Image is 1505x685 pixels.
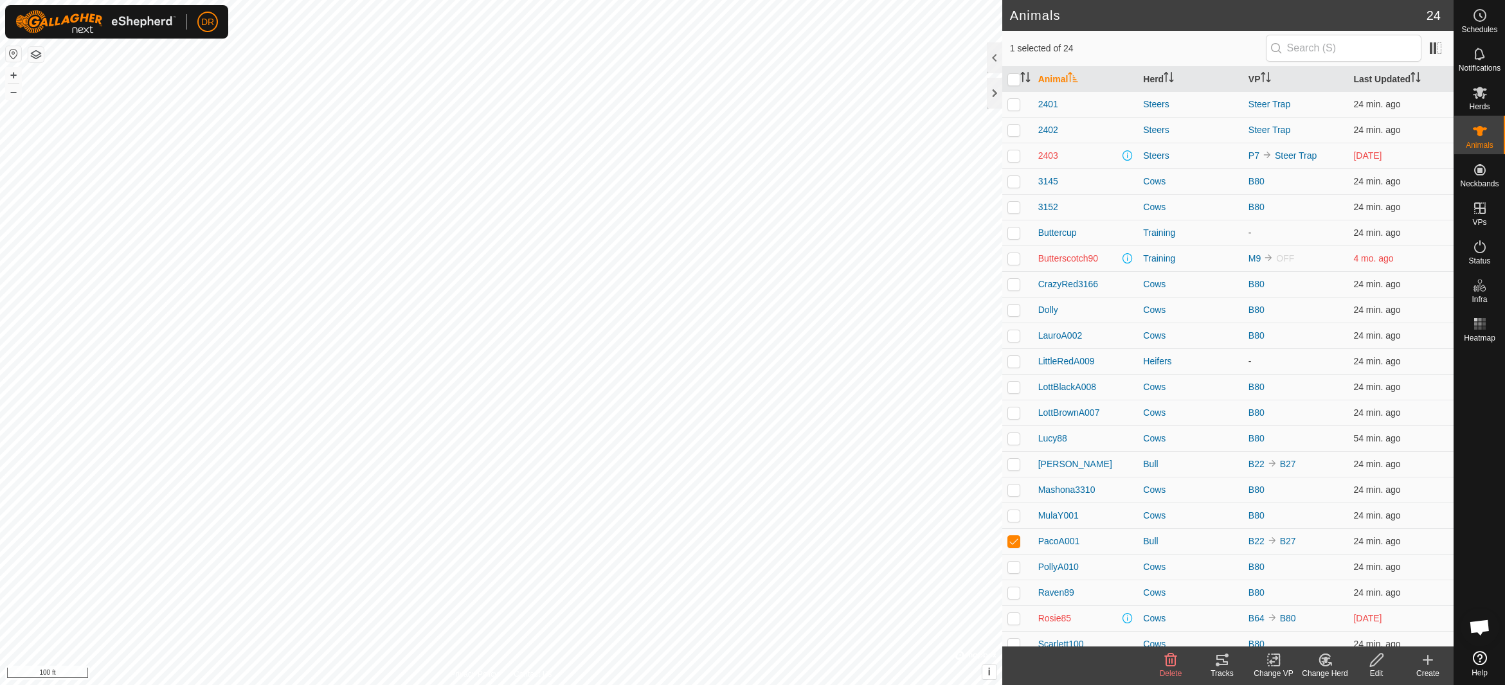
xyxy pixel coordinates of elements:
span: Notifications [1459,64,1500,72]
p-sorticon: Activate to sort [1068,74,1078,84]
span: Scarlett100 [1038,637,1084,651]
a: B80 [1248,639,1265,649]
p-sorticon: Activate to sort [1261,74,1271,84]
p-sorticon: Activate to sort [1164,74,1174,84]
a: B80 [1248,382,1265,392]
span: Sep 24, 2025, 1:08 PM [1353,613,1382,623]
div: Steers [1143,149,1238,163]
th: Animal [1033,67,1139,92]
img: to [1267,458,1277,468]
span: CrazyRed3166 [1038,278,1098,291]
span: Schedules [1461,26,1497,33]
div: Cows [1143,509,1238,522]
div: Tracks [1196,668,1248,679]
span: Heatmap [1464,334,1495,342]
th: Last Updated [1348,67,1454,92]
button: Reset Map [6,46,21,62]
span: Oct 5, 2025, 11:08 PM [1353,562,1400,572]
span: Animals [1466,141,1493,149]
div: Change Herd [1299,668,1351,679]
a: B80 [1248,510,1265,520]
span: 24 [1427,6,1441,25]
a: B80 [1248,202,1265,212]
span: Oct 5, 2025, 11:08 PM [1353,279,1400,289]
div: Cows [1143,560,1238,574]
span: Neckbands [1460,180,1499,188]
a: B80 [1248,176,1265,186]
span: Dolly [1038,303,1058,317]
span: Rosie85 [1038,612,1071,625]
a: Steer Trap [1275,150,1317,161]
div: Cows [1143,200,1238,214]
span: 2402 [1038,123,1058,137]
div: Change VP [1248,668,1299,679]
span: MulaY001 [1038,509,1079,522]
span: Oct 5, 2025, 11:08 PM [1353,536,1400,546]
span: Oct 5, 2025, 11:08 PM [1353,125,1400,135]
div: Cows [1143,483,1238,497]
span: Help [1472,669,1488,677]
span: VPs [1472,218,1486,226]
div: Training [1143,252,1238,265]
img: Gallagher Logo [15,10,176,33]
span: Raven89 [1038,586,1074,600]
div: Heifers [1143,355,1238,368]
a: B22 [1248,536,1265,546]
span: Oct 5, 2025, 11:08 PM [1353,330,1400,341]
span: LottBlackA008 [1038,380,1096,394]
a: B27 [1280,459,1296,469]
span: Oct 5, 2025, 11:08 PM [1353,485,1400,495]
div: Cows [1143,278,1238,291]
a: B80 [1248,305,1265,315]
span: Butterscotch90 [1038,252,1098,265]
img: to [1263,253,1274,263]
div: Training [1143,226,1238,240]
div: Cows [1143,586,1238,600]
div: Cows [1143,175,1238,188]
a: P7 [1248,150,1259,161]
span: Oct 5, 2025, 11:08 PM [1353,639,1400,649]
p-sorticon: Activate to sort [1020,74,1031,84]
div: Cows [1143,432,1238,445]
img: to [1267,612,1277,623]
div: Cows [1143,329,1238,342]
th: VP [1243,67,1349,92]
span: 3152 [1038,200,1058,214]
a: Contact Us [514,668,552,680]
a: B22 [1248,459,1265,469]
span: 2401 [1038,98,1058,111]
a: B80 [1280,613,1296,623]
div: Bull [1143,458,1238,471]
div: Cows [1143,303,1238,317]
span: Sep 20, 2025, 5:38 PM [1353,150,1382,161]
input: Search (S) [1266,35,1421,62]
div: Cows [1143,380,1238,394]
span: Oct 5, 2025, 10:38 PM [1353,433,1400,443]
a: B80 [1248,562,1265,572]
span: DR [201,15,214,29]
span: 1 selected of 24 [1010,42,1266,55]
a: Privacy Policy [450,668,498,680]
span: Buttercup [1038,226,1077,240]
a: Steer Trap [1248,125,1290,135]
a: B80 [1248,279,1265,289]
a: B80 [1248,433,1265,443]
span: [PERSON_NAME] [1038,458,1112,471]
button: – [6,84,21,100]
span: LottBrownA007 [1038,406,1100,420]
button: + [6,67,21,83]
span: PacoA001 [1038,535,1080,548]
span: OFF [1276,253,1294,263]
div: Steers [1143,123,1238,137]
span: Oct 5, 2025, 11:08 PM [1353,99,1400,109]
span: Oct 5, 2025, 11:08 PM [1353,459,1400,469]
span: Status [1468,257,1490,265]
div: Edit [1351,668,1402,679]
span: Oct 5, 2025, 11:08 PM [1353,202,1400,212]
div: Create [1402,668,1454,679]
span: Herds [1469,103,1490,111]
div: Steers [1143,98,1238,111]
span: Oct 5, 2025, 11:08 PM [1353,407,1400,418]
img: to [1262,150,1272,160]
span: PollyA010 [1038,560,1079,574]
